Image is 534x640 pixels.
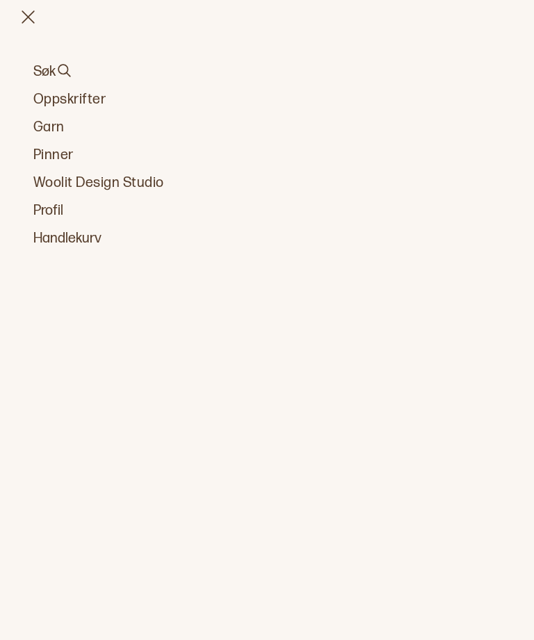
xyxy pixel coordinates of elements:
[33,62,501,81] button: Søk
[33,117,501,137] a: Garn
[33,229,501,248] button: Handlekurv
[33,201,501,220] button: Profil
[33,90,501,109] a: Oppskrifter
[33,173,501,192] a: Woolit Design Studio
[33,145,501,165] a: Pinner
